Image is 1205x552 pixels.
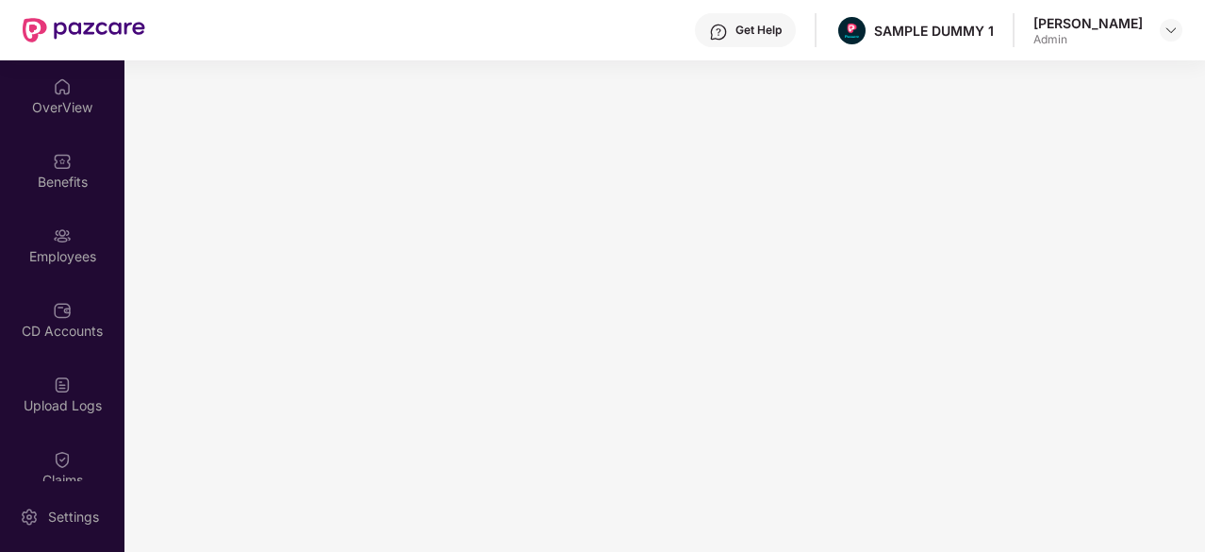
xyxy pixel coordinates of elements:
[1033,14,1143,32] div: [PERSON_NAME]
[42,508,105,527] div: Settings
[23,18,145,42] img: New Pazcare Logo
[53,77,72,96] img: svg+xml;base64,PHN2ZyBpZD0iSG9tZSIgeG1sbnM9Imh0dHA6Ly93d3cudzMub3JnLzIwMDAvc3ZnIiB3aWR0aD0iMjAiIG...
[53,376,72,394] img: svg+xml;base64,PHN2ZyBpZD0iVXBsb2FkX0xvZ3MiIGRhdGEtbmFtZT0iVXBsb2FkIExvZ3MiIHhtbG5zPSJodHRwOi8vd3...
[735,23,782,38] div: Get Help
[53,152,72,171] img: svg+xml;base64,PHN2ZyBpZD0iQmVuZWZpdHMiIHhtbG5zPSJodHRwOi8vd3d3LnczLm9yZy8yMDAwL3N2ZyIgd2lkdGg9Ij...
[838,17,866,44] img: Pazcare_Alternative_logo-01-01.png
[53,450,72,469] img: svg+xml;base64,PHN2ZyBpZD0iQ2xhaW0iIHhtbG5zPSJodHRwOi8vd3d3LnczLm9yZy8yMDAwL3N2ZyIgd2lkdGg9IjIwIi...
[874,22,994,40] div: SAMPLE DUMMY 1
[20,508,39,527] img: svg+xml;base64,PHN2ZyBpZD0iU2V0dGluZy0yMHgyMCIgeG1sbnM9Imh0dHA6Ly93d3cudzMub3JnLzIwMDAvc3ZnIiB3aW...
[53,301,72,320] img: svg+xml;base64,PHN2ZyBpZD0iQ0RfQWNjb3VudHMiIGRhdGEtbmFtZT0iQ0QgQWNjb3VudHMiIHhtbG5zPSJodHRwOi8vd3...
[53,226,72,245] img: svg+xml;base64,PHN2ZyBpZD0iRW1wbG95ZWVzIiB4bWxucz0iaHR0cDovL3d3dy53My5vcmcvMjAwMC9zdmciIHdpZHRoPS...
[1164,23,1179,38] img: svg+xml;base64,PHN2ZyBpZD0iRHJvcGRvd24tMzJ4MzIiIHhtbG5zPSJodHRwOi8vd3d3LnczLm9yZy8yMDAwL3N2ZyIgd2...
[1033,32,1143,47] div: Admin
[709,23,728,42] img: svg+xml;base64,PHN2ZyBpZD0iSGVscC0zMngzMiIgeG1sbnM9Imh0dHA6Ly93d3cudzMub3JnLzIwMDAvc3ZnIiB3aWR0aD...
